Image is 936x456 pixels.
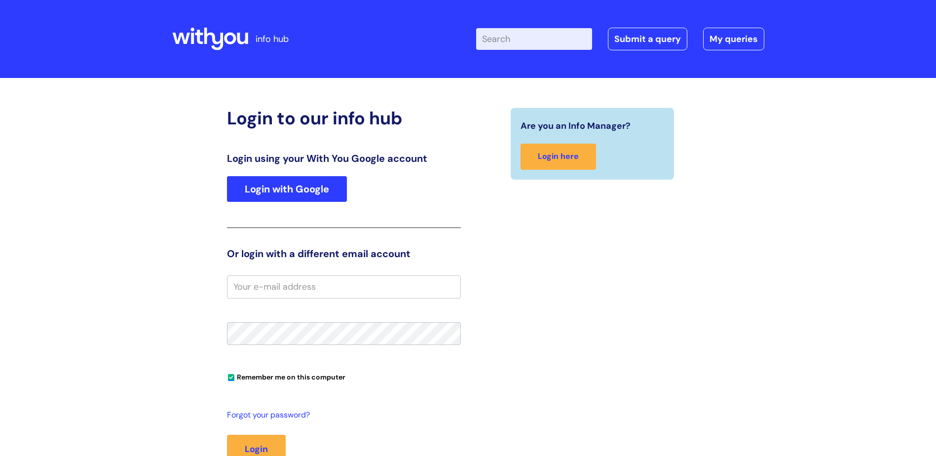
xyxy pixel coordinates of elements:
input: Search [476,28,592,50]
input: Your e-mail address [227,275,461,298]
label: Remember me on this computer [227,371,345,381]
a: Forgot your password? [227,408,456,422]
h2: Login to our info hub [227,108,461,129]
span: Are you an Info Manager? [521,118,631,134]
div: You can uncheck this option if you're logging in from a shared device [227,369,461,384]
a: Login here [521,144,596,170]
a: Login with Google [227,176,347,202]
h3: Login using your With You Google account [227,152,461,164]
a: My queries [703,28,764,50]
a: Submit a query [608,28,687,50]
input: Remember me on this computer [228,375,234,381]
h3: Or login with a different email account [227,248,461,260]
p: info hub [256,31,289,47]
